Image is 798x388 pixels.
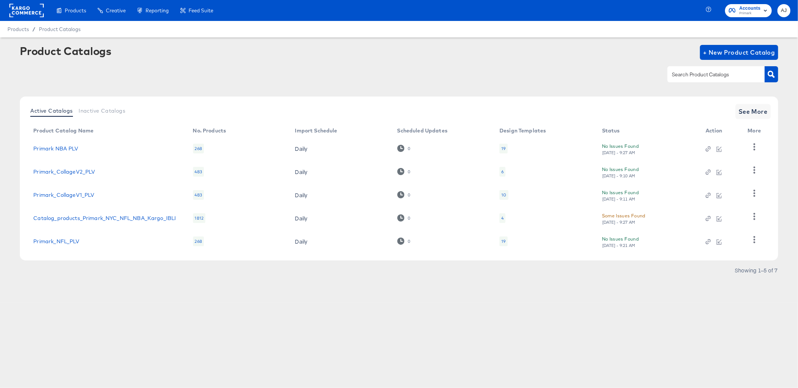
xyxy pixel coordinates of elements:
div: 0 [397,191,410,198]
div: No. Products [193,128,226,134]
div: 4 [501,215,504,221]
input: Search Product Catalogs [670,70,750,79]
div: 0 [397,238,410,245]
div: Product Catalog Name [33,128,94,134]
div: Design Templates [499,128,546,134]
div: Scheduled Updates [397,128,448,134]
div: 19 [501,146,505,152]
div: 4 [499,213,505,223]
div: 268 [193,144,204,153]
div: 19 [501,238,505,244]
div: 268 [193,236,204,246]
a: Catalog_products_Primark_NYC_NFL_NBA_Kargo_IBLI [33,215,176,221]
div: 6 [501,169,504,175]
div: 0 [407,216,410,221]
span: Creative [106,7,126,13]
button: Some Issues Found[DATE] - 9:27 AM [602,212,645,225]
button: See More [736,104,771,119]
th: Status [596,125,700,137]
span: AJ [780,6,788,15]
button: AccountsPrimark [725,4,772,17]
a: Primark NBA PLV [33,146,78,152]
td: Daily [289,207,391,230]
td: Daily [289,160,391,183]
div: 0 [407,146,410,151]
span: Inactive Catalogs [79,108,125,114]
div: 483 [193,167,204,177]
div: 0 [397,145,410,152]
span: Products [65,7,86,13]
div: Product Catalogs [20,45,111,57]
div: 0 [397,168,410,175]
span: Products [7,26,29,32]
div: 6 [499,167,505,177]
div: 0 [407,192,410,198]
div: 19 [499,236,507,246]
div: 1812 [193,213,206,223]
td: Daily [289,137,391,160]
div: 10 [499,190,508,200]
a: Primark_NFL_PLV [33,238,79,244]
div: 0 [397,214,410,222]
a: Product Catalogs [39,26,80,32]
span: Primark [739,10,761,16]
div: 10 [501,192,506,198]
span: See More [739,106,768,117]
span: + New Product Catalog [703,47,775,58]
div: Showing 1–5 of 7 [735,268,778,273]
a: Primark_CollageV1_PLV [33,192,94,198]
span: Reporting [146,7,169,13]
button: AJ [777,4,791,17]
span: / [29,26,39,32]
div: 0 [407,169,410,174]
th: More [742,125,770,137]
span: Accounts [739,4,761,12]
div: 0 [407,239,410,244]
div: Some Issues Found [602,212,645,220]
button: + New Product Catalog [700,45,778,60]
div: 483 [193,190,204,200]
a: Primark_CollageV2_PLV [33,169,95,175]
div: Import Schedule [295,128,337,134]
span: Feed Suite [189,7,213,13]
div: [DATE] - 9:27 AM [602,220,636,225]
td: Daily [289,183,391,207]
th: Action [700,125,742,137]
td: Daily [289,230,391,253]
span: Active Catalogs [30,108,73,114]
div: 19 [499,144,507,153]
